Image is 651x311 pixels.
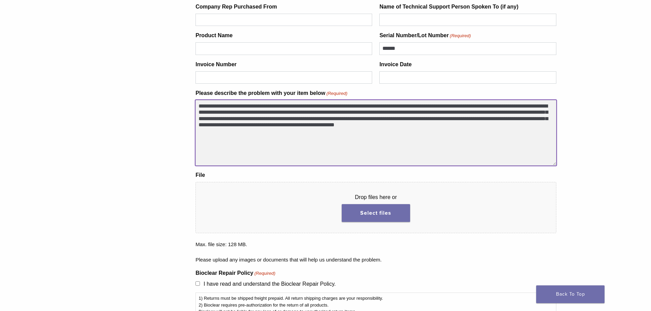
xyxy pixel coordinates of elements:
[342,204,410,222] button: select files, file
[195,3,277,11] label: Company Rep Purchased From
[536,285,605,303] a: Back To Top
[195,269,556,277] legend: Bioclear Repair Policy
[195,252,556,264] div: Please upload any images or documents that will help us understand the problem.
[195,31,232,40] label: Product Name
[207,193,545,201] span: Drop files here or
[449,32,471,39] span: (Required)
[254,270,275,277] span: (Required)
[204,281,336,287] label: I have read and understand the Bioclear Repair Policy.
[379,31,471,40] label: Serial Number/Lot Number
[195,236,556,249] span: Max. file size: 128 MB.
[379,3,518,11] label: Name of Technical Support Person Spoken To (if any)
[379,60,411,69] label: Invoice Date
[326,90,348,97] span: (Required)
[195,171,205,179] label: File
[195,89,347,97] label: Please describe the problem with your item below
[195,60,236,69] label: Invoice Number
